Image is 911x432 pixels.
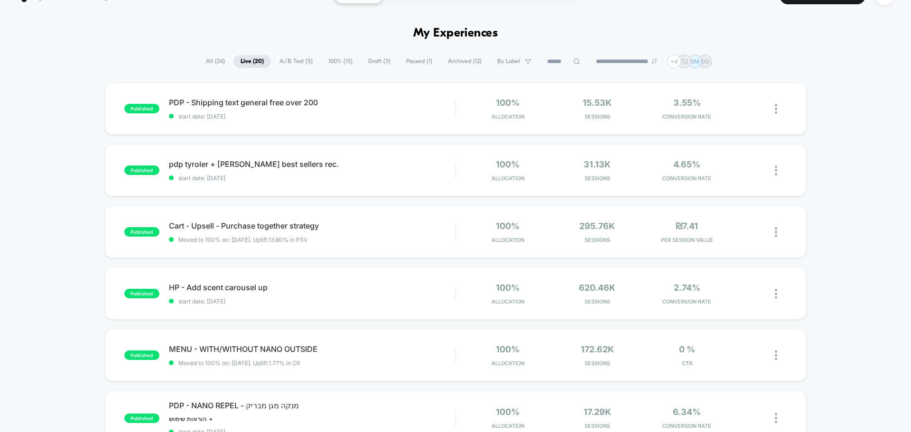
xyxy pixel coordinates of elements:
[496,98,520,108] span: 100%
[673,159,700,169] span: 4.65%
[496,221,520,231] span: 100%
[169,415,213,423] span: הוראות שימוש +
[579,283,615,293] span: 620.46k
[496,407,520,417] span: 100%
[124,104,159,113] span: published
[399,55,439,68] span: Paused ( 1 )
[361,55,398,68] span: Draft ( 3 )
[178,359,300,367] span: Moved to 100% on: [DATE] . Uplift: 1.77% in CR
[674,283,700,293] span: 2.74%
[492,298,524,305] span: Allocation
[199,55,232,68] span: All ( 24 )
[413,27,498,40] h1: My Experiences
[681,58,688,65] p: TJ
[673,98,701,108] span: 3.55%
[644,423,729,429] span: CONVERSION RATE
[775,104,777,114] img: close
[124,350,159,360] span: published
[775,350,777,360] img: close
[169,401,455,410] span: PDP - NANO REPEL - מנקה מגן מבריק
[644,113,729,120] span: CONVERSION RATE
[667,55,681,68] div: + 4
[555,113,640,120] span: Sessions
[701,58,710,65] p: DD
[496,283,520,293] span: 100%
[124,289,159,298] span: published
[169,159,455,169] span: pdp tyroler + [PERSON_NAME] best sellers rec.
[169,113,455,120] span: start date: [DATE]
[492,175,524,182] span: Allocation
[644,175,729,182] span: CONVERSION RATE
[583,98,612,108] span: 15.53k
[644,298,729,305] span: CONVERSION RATE
[581,344,614,354] span: 172.62k
[775,165,777,175] img: close
[584,407,611,417] span: 17.29k
[178,236,307,243] span: Moved to 100% on: [DATE] . Uplift: 13.80% in PSV
[555,423,640,429] span: Sessions
[775,227,777,237] img: close
[169,298,455,305] span: start date: [DATE]
[651,58,657,64] img: end
[644,237,729,243] span: PER SESSION VALUE
[169,221,455,230] span: Cart - Upsell - Purchase together strategy
[272,55,320,68] span: A/B Test ( 5 )
[169,175,455,182] span: start date: [DATE]
[492,113,524,120] span: Allocation
[169,344,455,354] span: MENU - WITH/WITHOUT NANO OUTSIDE
[676,221,698,231] span: ₪7.41
[555,360,640,367] span: Sessions
[169,283,455,292] span: HP - Add scent carousel up
[679,344,695,354] span: 0 %
[492,423,524,429] span: Allocation
[492,360,524,367] span: Allocation
[124,165,159,175] span: published
[496,344,520,354] span: 100%
[775,413,777,423] img: close
[169,98,455,107] span: PDP - Shipping text general free over 200
[690,58,699,65] p: SM
[644,360,729,367] span: CTR
[124,227,159,237] span: published
[492,237,524,243] span: Allocation
[579,221,615,231] span: 295.76k
[496,159,520,169] span: 100%
[321,55,360,68] span: 100% ( 15 )
[124,414,159,423] span: published
[555,298,640,305] span: Sessions
[775,289,777,299] img: close
[555,237,640,243] span: Sessions
[584,159,611,169] span: 31.13k
[233,55,271,68] span: Live ( 20 )
[673,407,701,417] span: 6.34%
[555,175,640,182] span: Sessions
[441,55,489,68] span: Archived ( 12 )
[497,58,520,65] span: By Label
